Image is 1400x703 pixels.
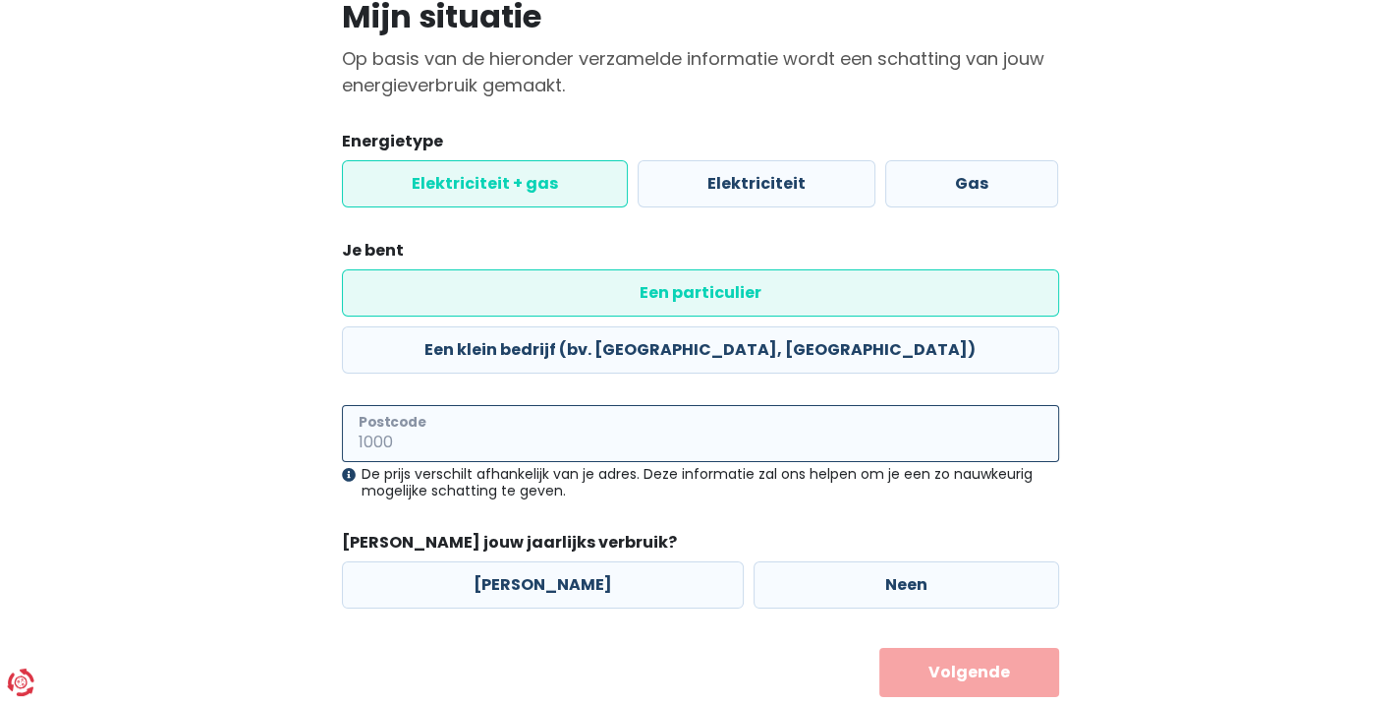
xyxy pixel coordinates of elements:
[342,466,1059,499] div: De prijs verschilt afhankelijk van je adres. Deze informatie zal ons helpen om je een zo nauwkeur...
[754,561,1059,609] label: Neen
[342,561,744,609] label: [PERSON_NAME]
[342,130,1059,160] legend: Energietype
[342,405,1059,462] input: 1000
[342,326,1059,374] label: Een klein bedrijf (bv. [GEOGRAPHIC_DATA], [GEOGRAPHIC_DATA])
[342,160,628,207] label: Elektriciteit + gas
[342,269,1059,317] label: Een particulier
[885,160,1058,207] label: Gas
[879,648,1059,697] button: Volgende
[342,239,1059,269] legend: Je bent
[342,531,1059,561] legend: [PERSON_NAME] jouw jaarlijks verbruik?
[342,45,1059,98] p: Op basis van de hieronder verzamelde informatie wordt een schatting van jouw energieverbruik gema...
[638,160,875,207] label: Elektriciteit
